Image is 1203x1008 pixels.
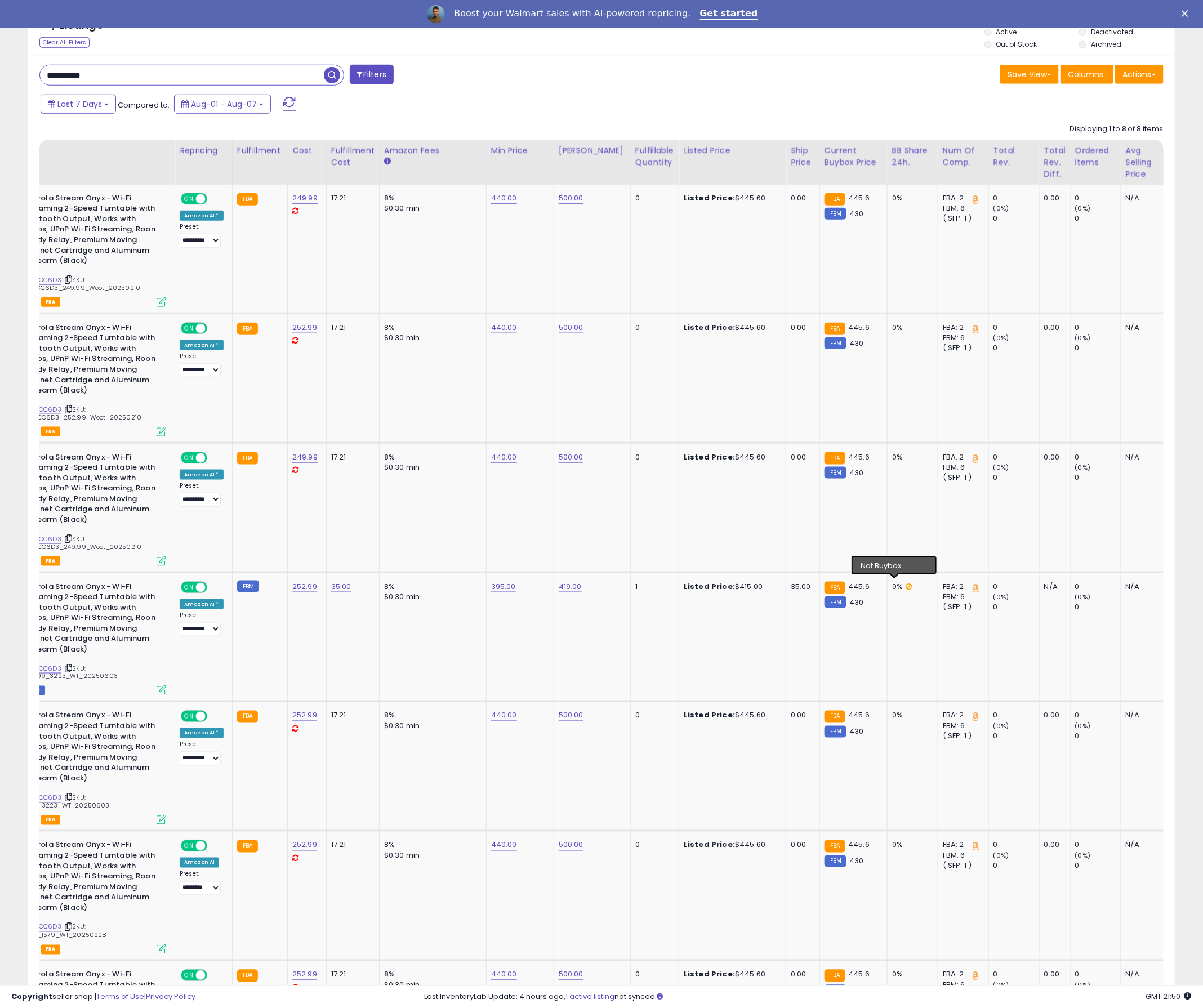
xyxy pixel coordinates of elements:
div: Listed Price [684,145,781,157]
a: 419.00 [559,581,582,592]
span: ON [182,323,196,333]
a: B0BL5CC6D3 [20,922,61,932]
small: (0%) [1075,592,1091,601]
small: FBM [825,337,846,349]
small: FBA [825,711,845,723]
a: B0BL5CC6D3 [20,793,61,803]
div: 0.00 [791,970,811,980]
div: $0.30 min [384,851,478,861]
a: 252.99 [292,840,317,851]
button: Aug-01 - Aug-07 [174,95,271,114]
div: 0 [993,970,1039,980]
div: Preset: [180,612,224,637]
div: seller snap | | [11,992,195,1002]
small: (0%) [1075,851,1091,860]
b: Victrola Stream Onyx - Wi-Fi Streaming 2-Speed Turntable with Bluetooth Output, Works with Sonos,... [23,193,159,269]
div: ( SFP: 1 ) [943,861,980,871]
a: 500.00 [559,193,583,204]
div: 0 [993,193,1039,203]
div: Ship Price [791,145,815,168]
div: Preset: [180,871,224,896]
small: FBA [237,711,258,723]
button: Actions [1115,65,1164,84]
span: 430 [849,208,863,219]
small: (0%) [1075,204,1091,213]
span: ON [182,194,196,203]
a: 500.00 [559,969,583,980]
div: BB Share 24h. [892,145,933,168]
div: N/A [1126,582,1163,592]
small: FBM [825,726,846,738]
b: Victrola Stream Onyx - Wi-Fi Streaming 2-Speed Turntable with Bluetooth Output, Works with Sonos,... [23,323,159,399]
small: (0%) [1075,722,1091,731]
span: FBA [41,815,60,825]
div: ( SFP: 1 ) [943,213,980,224]
small: (0%) [1075,333,1091,342]
div: Num of Comp. [943,145,984,168]
div: 0 [993,602,1039,612]
small: (0%) [993,333,1009,342]
div: Clear All Filters [39,37,90,48]
div: 0 [1075,323,1121,333]
div: $445.60 [684,323,777,333]
div: 0% [892,711,929,721]
div: 0 [635,323,670,333]
label: Out of Stock [996,39,1037,49]
div: $445.60 [684,452,777,462]
div: 0.00 [791,840,811,850]
div: 8% [384,323,478,333]
a: B0BL5CC6D3 [20,534,61,544]
a: B0BL5CC6D3 [20,664,61,674]
span: 445.6 [848,452,870,462]
div: Fulfillable Quantity [635,145,674,168]
span: 445.6 [848,581,870,592]
b: Listed Price: [684,581,735,592]
div: 8% [384,582,478,592]
div: 0 [993,711,1039,721]
label: Archived [1091,39,1122,49]
div: 0.00 [1044,711,1062,721]
div: 0 [1075,840,1121,850]
div: 0 [993,213,1039,224]
div: 0 [635,452,670,462]
a: 440.00 [491,969,517,980]
div: FBA: 2 [943,582,980,592]
div: $0.30 min [384,333,478,343]
div: 0% [892,323,929,333]
span: 445.6 [848,969,870,980]
span: OFF [206,582,224,592]
div: 0 [635,711,670,721]
small: (0%) [993,204,1009,213]
div: N/A [1126,970,1163,980]
a: 440.00 [491,710,517,721]
small: FBA [825,323,845,335]
span: 445.6 [848,710,870,721]
div: 17.21 [331,840,371,850]
div: Fulfillment [237,145,283,157]
b: Listed Price: [684,452,735,462]
span: ON [182,841,196,851]
span: OFF [206,841,224,851]
span: ON [182,712,196,721]
div: Ordered Items [1075,145,1116,168]
b: Victrola Stream Onyx - Wi-Fi Streaming 2-Speed Turntable with Bluetooth Output, Works with Sonos,... [23,582,159,658]
label: Deactivated [1091,27,1134,37]
small: FBA [825,193,845,206]
div: 0.00 [791,452,811,462]
div: N/A [1044,582,1062,592]
div: Amazon AI * [180,728,224,738]
div: Total Rev. Diff. [1044,145,1066,180]
small: (0%) [1075,463,1091,472]
label: Active [996,27,1017,37]
div: Amazon AI [180,858,219,868]
span: OFF [206,323,224,333]
div: 0 [993,343,1039,353]
div: Cost [292,145,322,157]
div: Amazon AI * [180,470,224,480]
button: Last 7 Days [41,95,116,114]
small: FBA [825,582,845,594]
div: Amazon Fees [384,145,482,157]
div: $445.60 [684,840,777,850]
div: Amazon AI * [180,211,224,221]
div: FBA: 2 [943,193,980,203]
